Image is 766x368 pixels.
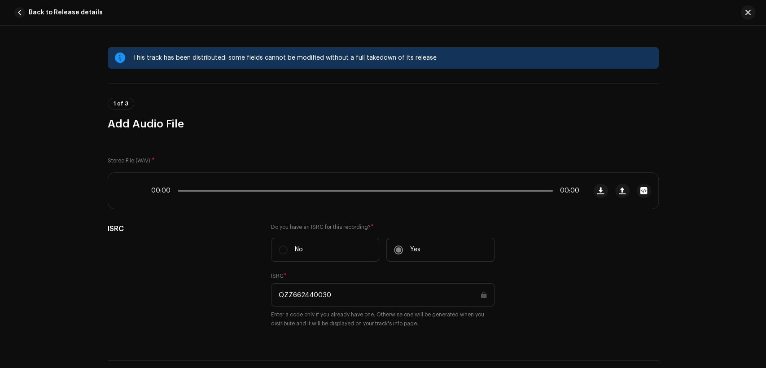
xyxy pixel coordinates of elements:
[271,310,495,328] small: Enter a code only if you already have one. Otherwise one will be generated when you distribute an...
[410,245,420,254] p: Yes
[295,245,303,254] p: No
[151,187,174,194] span: 00:00
[271,283,495,307] input: ABXYZ#######
[556,187,579,194] span: 00:00
[271,272,287,280] label: ISRC
[108,223,257,234] h5: ISRC
[271,223,495,231] label: Do you have an ISRC for this recording?
[133,53,652,63] div: This track has been distributed: some fields cannot be modified without a full takedown of its re...
[108,117,659,131] h3: Add Audio File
